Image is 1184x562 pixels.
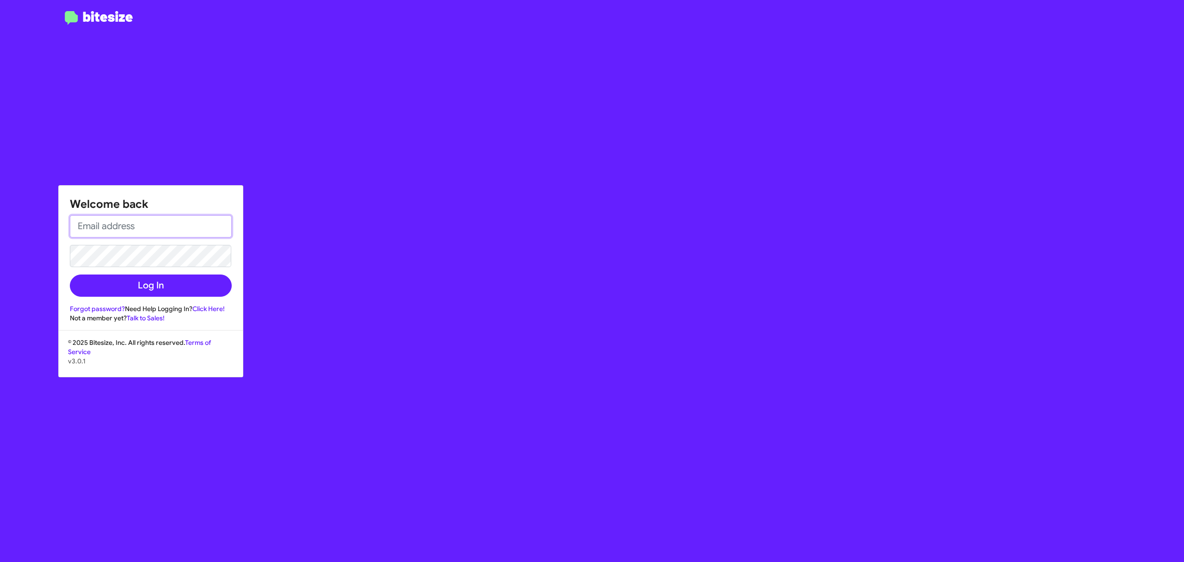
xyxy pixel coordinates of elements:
[70,313,232,323] div: Not a member yet?
[70,305,125,313] a: Forgot password?
[70,215,232,237] input: Email address
[127,314,165,322] a: Talk to Sales!
[59,338,243,377] div: © 2025 Bitesize, Inc. All rights reserved.
[68,356,234,366] p: v3.0.1
[70,304,232,313] div: Need Help Logging In?
[70,275,232,297] button: Log In
[192,305,225,313] a: Click Here!
[70,197,232,212] h1: Welcome back
[68,338,211,356] a: Terms of Service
